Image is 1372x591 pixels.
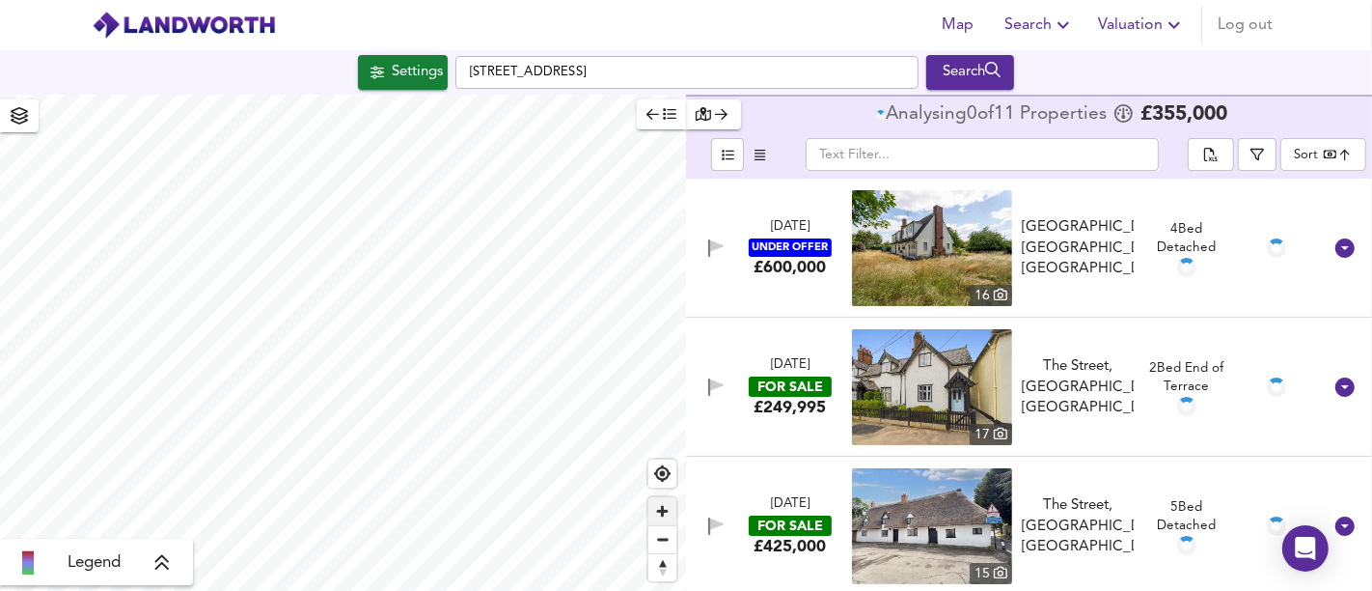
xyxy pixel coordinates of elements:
[749,239,832,257] div: UNDER OFFER
[648,525,676,553] button: Zoom out
[970,285,1012,306] div: 16
[931,60,1009,85] div: Search
[1022,356,1134,418] div: The Street, [GEOGRAPHIC_DATA], [GEOGRAPHIC_DATA]
[806,138,1159,171] input: Text Filter...
[771,495,809,514] div: [DATE]
[648,554,676,581] span: Reset bearing to north
[926,55,1014,90] button: Search
[1014,217,1141,279] div: Upper Green, Stoke By Clare, Suffolk
[1210,6,1280,44] button: Log out
[852,190,1012,306] img: property thumbnail
[852,468,1012,584] a: property thumbnail 15
[1141,220,1232,258] div: 4 Bed Detached
[852,468,1012,584] img: property thumbnail
[358,55,448,90] button: Settings
[358,55,448,90] div: Click to configure Search Settings
[876,105,1111,125] div: of Propert ies
[648,553,676,581] button: Reset bearing to north
[1280,138,1366,171] div: Sort
[1333,237,1357,260] svg: Show Details
[455,56,919,89] input: Enter a location...
[648,497,676,525] button: Zoom in
[994,105,1015,125] span: 11
[771,356,809,375] div: [DATE]
[754,536,826,557] div: £425,000
[1282,525,1329,572] div: Open Intercom Messenger
[1090,6,1194,44] button: Valuation
[970,424,1012,445] div: 17
[970,563,1012,584] div: 15
[1022,495,1134,557] div: The Street, [GEOGRAPHIC_DATA], [GEOGRAPHIC_DATA]
[935,12,981,39] span: Map
[852,329,1012,445] img: property thumbnail
[997,6,1083,44] button: Search
[1141,359,1232,397] div: 2 Bed End of Terrace
[686,318,1372,457] div: [DATE]FOR SALE£249,995 property thumbnail 17 The Street, [GEOGRAPHIC_DATA], [GEOGRAPHIC_DATA]2Bed...
[1218,12,1273,39] span: Log out
[686,179,1372,318] div: [DATE]UNDER OFFER£600,000 property thumbnail 16 [GEOGRAPHIC_DATA], [GEOGRAPHIC_DATA], [GEOGRAPHIC...
[886,105,967,125] div: Analysing
[1141,498,1232,536] div: 5 Bed Detached
[92,11,276,40] img: logo
[1333,515,1357,538] svg: Show Details
[1014,356,1141,418] div: The Street, Stoke by Clare, Suffolk
[926,55,1014,90] div: Run Your Search
[1294,146,1318,164] div: Sort
[771,218,809,237] div: [DATE]
[852,190,1012,306] a: property thumbnail 16
[754,257,826,278] div: £600,000
[852,329,1012,445] a: property thumbnail 17
[749,516,832,536] div: FOR SALE
[1004,12,1075,39] span: Search
[1140,105,1227,125] span: £ 355,000
[648,526,676,553] span: Zoom out
[1022,217,1134,279] div: [GEOGRAPHIC_DATA], [GEOGRAPHIC_DATA], [GEOGRAPHIC_DATA]
[754,397,826,418] div: £249,995
[1014,495,1141,557] div: The Street, Stoke By Clare, Sudbury
[1098,12,1186,39] span: Valuation
[68,551,121,575] span: Legend
[392,60,443,85] div: Settings
[749,377,832,397] div: FOR SALE
[1188,138,1234,171] div: split button
[648,460,676,488] button: Find my location
[1333,376,1357,399] svg: Show Details
[927,6,989,44] button: Map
